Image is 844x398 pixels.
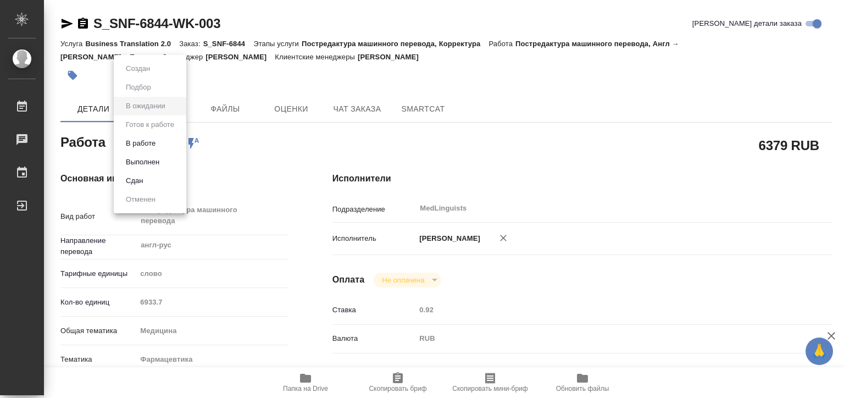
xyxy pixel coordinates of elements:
button: В ожидании [123,100,169,112]
button: Готов к работе [123,119,177,131]
button: Отменен [123,194,159,206]
button: В работе [123,137,159,150]
button: Сдан [123,175,146,187]
button: Создан [123,63,153,75]
button: Подбор [123,81,154,93]
button: Выполнен [123,156,163,168]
